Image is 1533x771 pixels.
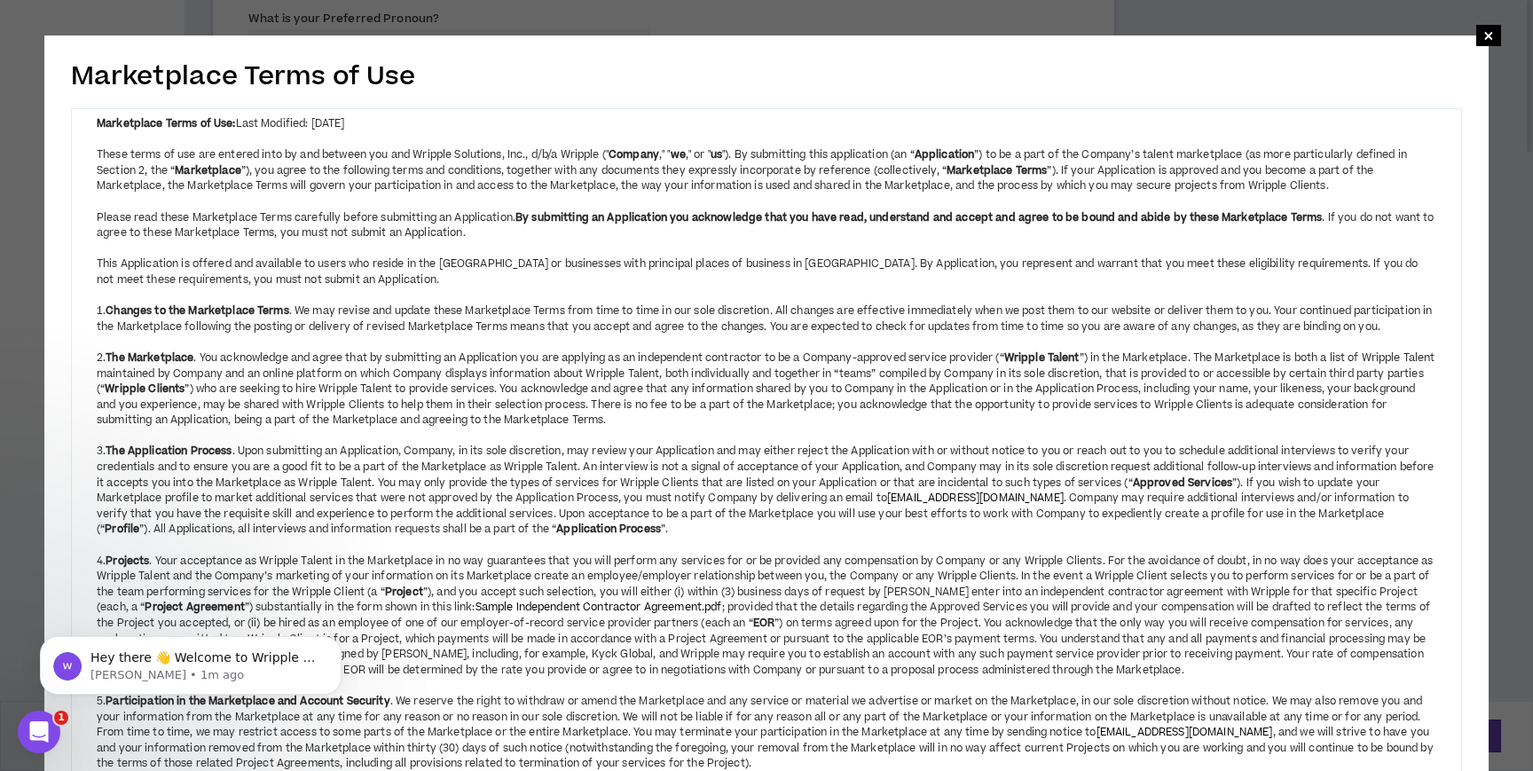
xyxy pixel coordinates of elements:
strong: Marketplace [175,163,241,178]
strong: The Marketplace [106,350,193,366]
a: [EMAIL_ADDRESS][DOMAIN_NAME] [887,491,1064,506]
strong: Changes to the Marketplace Terms [106,303,288,319]
strong: Marketplace Terms [947,163,1047,178]
div: Last Modified: [DATE] [97,116,1436,132]
strong: Wripple Clients [105,382,185,397]
h2: Marketplace Terms of Use [71,58,1462,95]
iframe: Intercom notifications message [13,599,368,723]
strong: By submitting an Application you acknowledge that you have read, understand and accept and agree ... [515,210,1322,225]
strong: Wripple Talent [1004,350,1080,366]
strong: Projects [106,554,149,569]
div: 3. . Upon submitting an Application, Company, in its sole discretion, may review your Application... [97,429,1436,538]
strong: Approved Services [1133,476,1232,491]
div: 4. . Your acceptance as Wripple Talent in the Marketplace in no way guarantees that you will perf... [97,538,1436,678]
strong: EOR [753,616,774,631]
strong: we [671,147,686,162]
div: Please read these Marketplace Terms carefully before submitting an Application. . If you do not w... [97,210,1436,241]
strong: Marketplace Terms of Use: [97,116,236,131]
strong: Application Process [556,522,661,537]
strong: Project [385,585,423,600]
a: Sample Independent Contractor Agreement.pdf [476,600,722,615]
a: [EMAIL_ADDRESS][DOMAIN_NAME] [1097,725,1273,740]
strong: us [711,147,722,162]
div: 1. . We may revise and update these Marketplace Terms from time to time in our sole discretion. A... [97,288,1436,335]
strong: Application [915,147,975,162]
strong: Profile [105,522,139,537]
div: These terms of use are entered into by and between you and Wripple Solutions, Inc., d/b/a Wripple... [97,147,1436,194]
iframe: Intercom live chat [18,711,60,753]
span: 1 [54,711,68,725]
div: 2. . You acknowledge and agree that by submitting an Application you are applying as an independe... [97,334,1436,429]
span: × [1483,25,1494,46]
strong: Company [609,147,659,162]
div: This Application is offered and available to users who reside in the [GEOGRAPHIC_DATA] or busines... [97,256,1436,287]
strong: The Application Process [106,444,232,459]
